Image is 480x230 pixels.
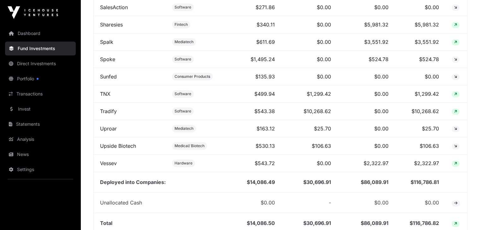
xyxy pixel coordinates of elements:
[175,5,191,10] span: Software
[337,155,394,172] td: $2,322.97
[221,51,281,68] td: $1,495.24
[221,172,281,193] td: $14,086.49
[281,85,337,103] td: $1,299.42
[100,21,123,28] a: Sharesies
[395,120,445,137] td: $25.70
[261,199,275,206] span: $0.00
[100,108,117,114] a: Tradify
[281,33,337,51] td: $0.00
[337,33,394,51] td: $3,551.92
[337,16,394,33] td: $5,981.32
[329,199,331,206] span: -
[281,137,337,155] td: $106.63
[94,172,221,193] td: Deployed into Companies:
[281,172,337,193] td: $30,696.91
[8,6,58,19] img: Icehouse Ventures Logo
[5,147,76,161] a: News
[5,42,76,55] a: Fund Investments
[448,200,480,230] iframe: Chat Widget
[395,68,445,85] td: $0.00
[221,103,281,120] td: $543.38
[175,91,191,96] span: Software
[5,163,76,176] a: Settings
[100,4,128,10] a: SalesAction
[395,16,445,33] td: $5,981.32
[281,51,337,68] td: $0.00
[100,73,117,80] a: Sunfed
[100,160,117,166] a: Vessev
[374,199,388,206] span: $0.00
[221,137,281,155] td: $530.13
[281,68,337,85] td: $0.00
[337,120,394,137] td: $0.00
[221,120,281,137] td: $163.12
[5,132,76,146] a: Analysis
[221,155,281,172] td: $543.72
[395,51,445,68] td: $524.78
[100,39,113,45] a: Spalk
[395,33,445,51] td: $3,551.92
[175,74,210,79] span: Consumer Products
[337,51,394,68] td: $524.78
[281,16,337,33] td: $0.00
[395,103,445,120] td: $10,268.62
[5,117,76,131] a: Statements
[175,126,193,131] span: Mediatech
[337,103,394,120] td: $0.00
[281,155,337,172] td: $0.00
[221,68,281,85] td: $135.93
[337,85,394,103] td: $0.00
[221,85,281,103] td: $499.94
[100,125,117,132] a: Uproar
[175,109,191,114] span: Software
[395,172,445,193] td: $116,786.81
[337,68,394,85] td: $0.00
[5,26,76,40] a: Dashboard
[5,72,76,86] a: Portfolio
[281,103,337,120] td: $10,268.62
[5,87,76,101] a: Transactions
[175,22,188,27] span: Fintech
[281,120,337,137] td: $25.70
[337,137,394,155] td: $0.00
[100,143,136,149] a: Upside Biotech
[175,57,191,62] span: Software
[337,172,394,193] td: $86,089.91
[221,16,281,33] td: $340.11
[5,102,76,116] a: Invest
[175,143,204,148] span: Medical/ Biotech
[100,199,142,206] span: Unallocated Cash
[100,91,110,97] a: TNX
[395,137,445,155] td: $106.63
[395,155,445,172] td: $2,322.97
[221,33,281,51] td: $611.69
[5,57,76,71] a: Direct Investments
[425,199,439,206] span: $0.00
[175,39,193,44] span: Mediatech
[100,56,115,62] a: Spoke
[395,85,445,103] td: $1,299.42
[175,161,193,166] span: Hardware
